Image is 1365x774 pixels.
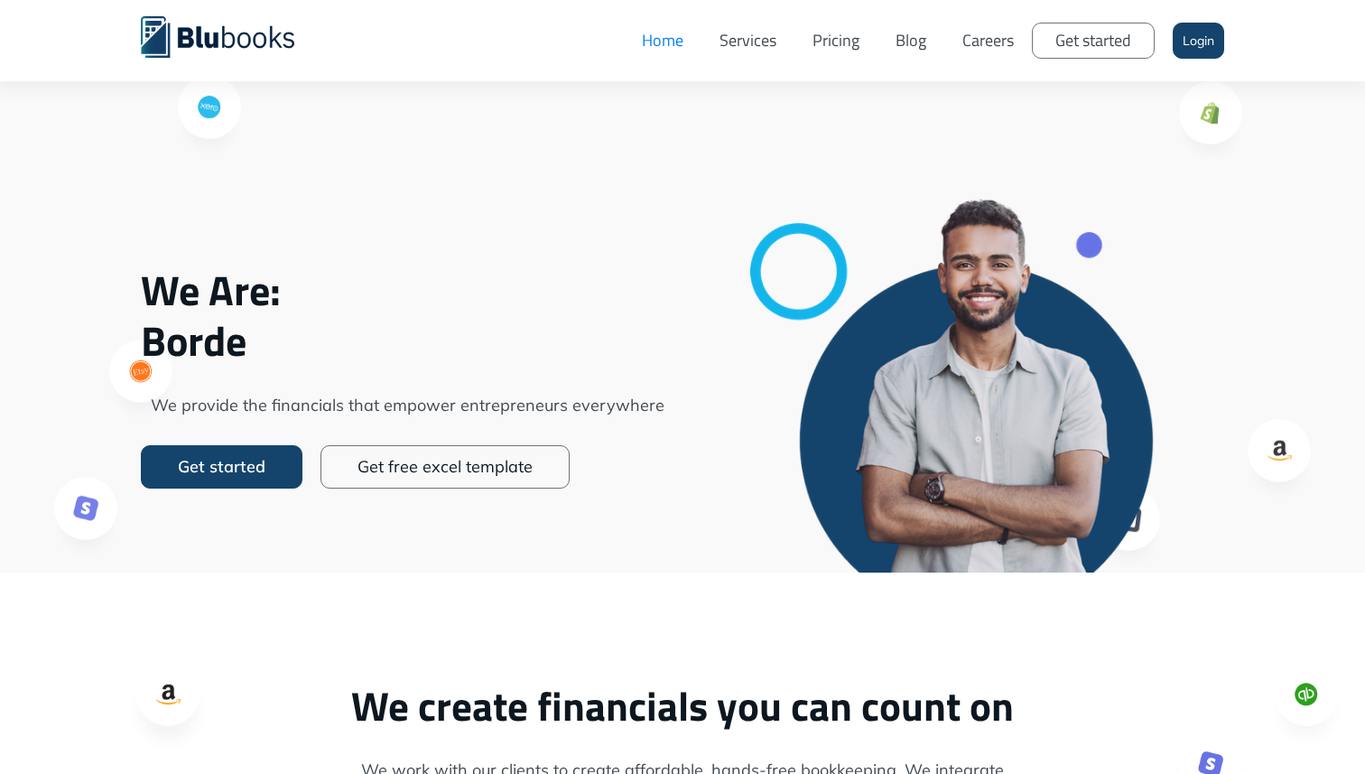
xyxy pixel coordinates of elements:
a: Careers [944,14,1032,68]
a: Get started [141,445,302,489]
a: Home [624,14,701,68]
a: Login [1173,23,1224,59]
a: home [141,14,321,58]
a: Services [701,14,794,68]
a: Get free excel template [320,445,570,489]
span: Borde [141,315,673,366]
h2: We create financials you can count on [141,681,1224,731]
span: We provide the financials that empower entrepreneurs everywhere [141,393,673,418]
a: Get started [1032,23,1155,59]
span: We Are: [141,265,673,315]
a: Blog [877,14,944,68]
a: Pricing [794,14,877,68]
